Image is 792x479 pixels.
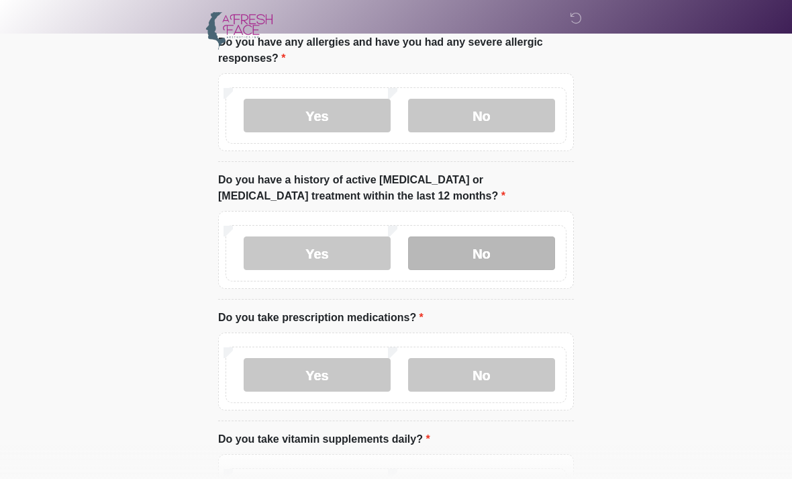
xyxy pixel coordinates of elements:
[244,99,391,132] label: Yes
[218,431,430,447] label: Do you take vitamin supplements daily?
[408,358,555,392] label: No
[218,310,424,326] label: Do you take prescription medications?
[218,172,574,204] label: Do you have a history of active [MEDICAL_DATA] or [MEDICAL_DATA] treatment within the last 12 mon...
[244,236,391,270] label: Yes
[205,10,273,51] img: A Fresh Face Aesthetics Inc Logo
[408,236,555,270] label: No
[244,358,391,392] label: Yes
[408,99,555,132] label: No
